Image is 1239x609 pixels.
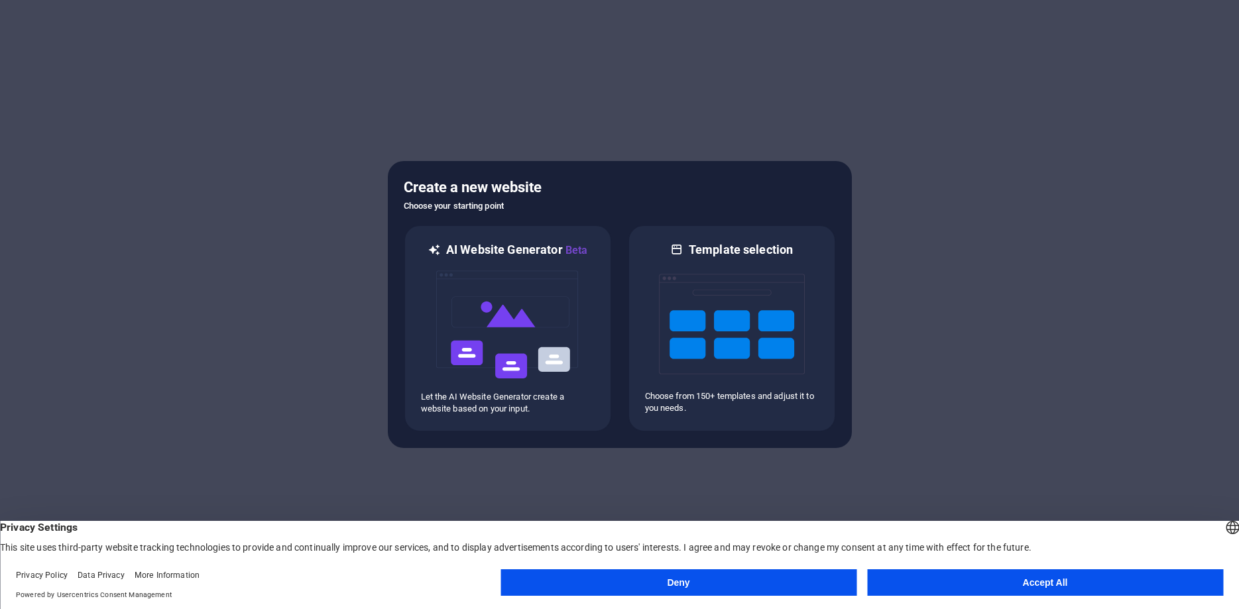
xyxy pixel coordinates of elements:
h5: Create a new website [404,177,836,198]
h6: Template selection [689,242,793,258]
div: Template selectionChoose from 150+ templates and adjust it to you needs. [628,225,836,432]
div: AI Website GeneratorBetaaiLet the AI Website Generator create a website based on your input. [404,225,612,432]
h6: Choose your starting point [404,198,836,214]
h6: AI Website Generator [446,242,587,258]
p: Choose from 150+ templates and adjust it to you needs. [645,390,819,414]
p: Let the AI Website Generator create a website based on your input. [421,391,595,415]
img: ai [435,258,581,391]
span: Beta [563,244,588,256]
